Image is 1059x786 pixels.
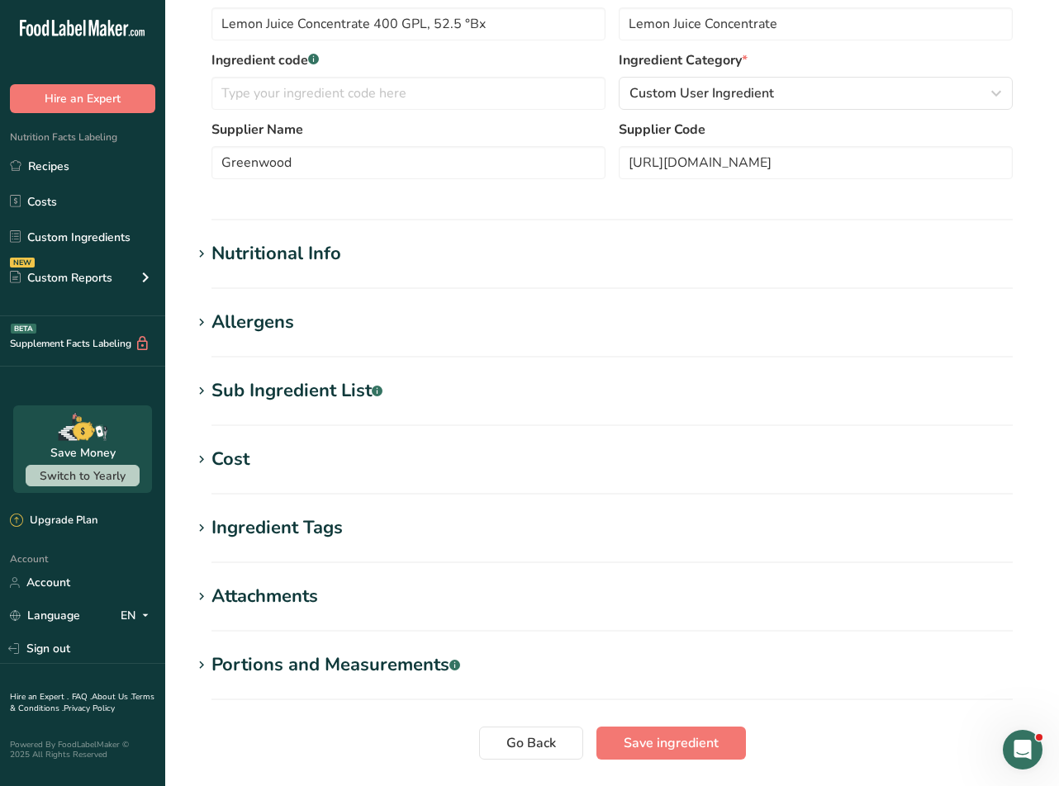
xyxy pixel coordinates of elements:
div: Custom Reports [10,269,112,286]
button: Hire an Expert [10,84,155,113]
span: Switch to Yearly [40,468,126,484]
a: Privacy Policy [64,703,115,714]
a: About Us . [92,691,131,703]
button: Save ingredient [596,727,746,760]
a: Hire an Expert . [10,691,69,703]
a: Terms & Conditions . [10,691,154,714]
label: Supplier Name [211,120,605,140]
button: Custom User Ingredient [619,77,1013,110]
div: Powered By FoodLabelMaker © 2025 All Rights Reserved [10,740,155,760]
iframe: Intercom live chat [1003,730,1042,769]
a: Language [10,601,80,630]
a: FAQ . [72,691,92,703]
div: Sub Ingredient List [211,377,382,405]
div: Allergens [211,309,294,336]
button: Switch to Yearly [26,465,140,486]
div: Nutritional Info [211,240,341,268]
div: NEW [10,258,35,268]
div: Cost [211,446,249,473]
span: Save ingredient [624,733,719,753]
div: Portions and Measurements [211,651,460,679]
div: EN [121,606,155,626]
input: Type your supplier code here [619,146,1013,179]
span: Go Back [506,733,556,753]
div: Upgrade Plan [10,513,97,529]
div: Ingredient Tags [211,514,343,542]
input: Type your ingredient code here [211,77,605,110]
label: Ingredient code [211,50,605,70]
div: Attachments [211,583,318,610]
div: BETA [11,324,36,334]
label: Supplier Code [619,120,1013,140]
input: Type your ingredient name here [211,7,605,40]
span: Custom User Ingredient [629,83,774,103]
input: Type an alternate ingredient name if you have [619,7,1013,40]
input: Type your supplier name here [211,146,605,179]
label: Ingredient Category [619,50,1013,70]
button: Go Back [479,727,583,760]
div: Save Money [50,444,116,462]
